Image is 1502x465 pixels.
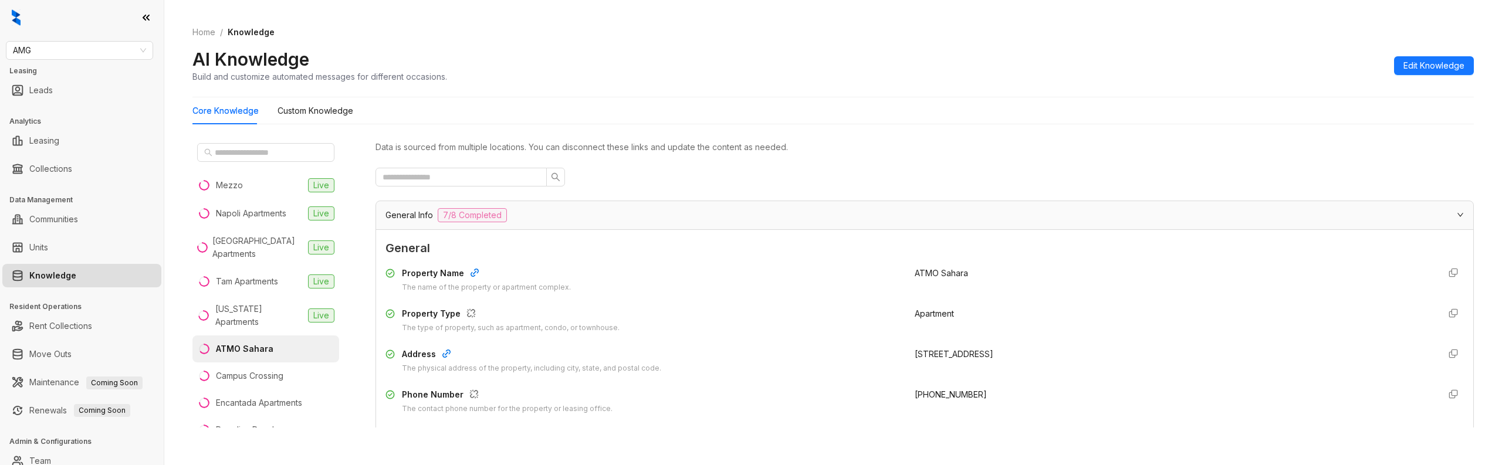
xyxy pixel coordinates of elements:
div: Data is sourced from multiple locations. You can disconnect these links and update the content as... [375,141,1474,154]
span: Apartment [915,308,954,318]
div: The name of the property or apartment complex. [402,282,571,293]
li: Leads [2,79,161,102]
a: Communities [29,208,78,231]
span: 7/8 Completed [438,208,507,222]
span: General [385,239,1464,257]
span: AMG [13,42,146,59]
div: Address [402,348,661,363]
li: Rent Collections [2,314,161,338]
img: logo [12,9,21,26]
span: search [551,172,560,182]
a: Units [29,236,48,259]
li: Renewals [2,399,161,422]
div: Paradise Royale [216,423,279,436]
a: Leasing [29,129,59,152]
h3: Resident Operations [9,301,164,312]
span: Live [308,274,334,288]
span: Live [308,178,334,192]
li: Leasing [2,129,161,152]
li: Knowledge [2,264,161,287]
span: Edit Knowledge [1403,59,1464,72]
h3: Analytics [9,116,164,127]
li: Units [2,236,161,259]
div: Mezzo [216,179,243,192]
span: Live [308,206,334,220]
li: Collections [2,157,161,181]
span: Knowledge [228,27,275,37]
span: [PHONE_NUMBER] [915,389,987,399]
span: Coming Soon [86,376,143,389]
span: search [204,148,212,157]
a: Knowledge [29,264,76,287]
div: ATMO Sahara [216,342,273,355]
div: Napoli Apartments [216,207,286,220]
h2: AI Knowledge [192,48,309,70]
span: Live [308,308,334,323]
li: / [220,26,223,39]
a: Rent Collections [29,314,92,338]
span: General Info [385,209,433,222]
a: Collections [29,157,72,181]
div: Encantada Apartments [216,396,302,409]
h3: Leasing [9,66,164,76]
a: Leads [29,79,53,102]
span: ATMO Sahara [915,268,968,278]
div: The physical address of the property, including city, state, and postal code. [402,363,661,374]
a: Home [190,26,218,39]
a: Move Outs [29,342,72,366]
div: [STREET_ADDRESS] [915,348,1430,361]
span: Coming Soon [74,404,130,417]
h3: Admin & Configurations [9,436,164,447]
div: Campus Crossing [216,369,283,382]
div: Phone Number [402,388,613,403]
li: Communities [2,208,161,231]
div: Property Type [402,307,620,323]
div: The type of property, such as apartment, condo, or townhouse. [402,323,620,334]
div: General Info7/8 Completed [376,201,1473,229]
a: RenewalsComing Soon [29,399,130,422]
div: Property Name [402,267,571,282]
div: Tam Apartments [216,275,278,288]
button: Edit Knowledge [1394,56,1474,75]
span: expanded [1457,211,1464,218]
div: The contact phone number for the property or leasing office. [402,403,613,415]
div: Core Knowledge [192,104,259,117]
div: [US_STATE] Apartments [215,303,303,328]
div: Build and customize automated messages for different occasions. [192,70,447,83]
li: Maintenance [2,371,161,394]
li: Move Outs [2,342,161,366]
div: Custom Knowledge [278,104,353,117]
h3: Data Management [9,195,164,205]
div: [GEOGRAPHIC_DATA] Apartments [212,235,303,260]
span: Live [308,240,334,254]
